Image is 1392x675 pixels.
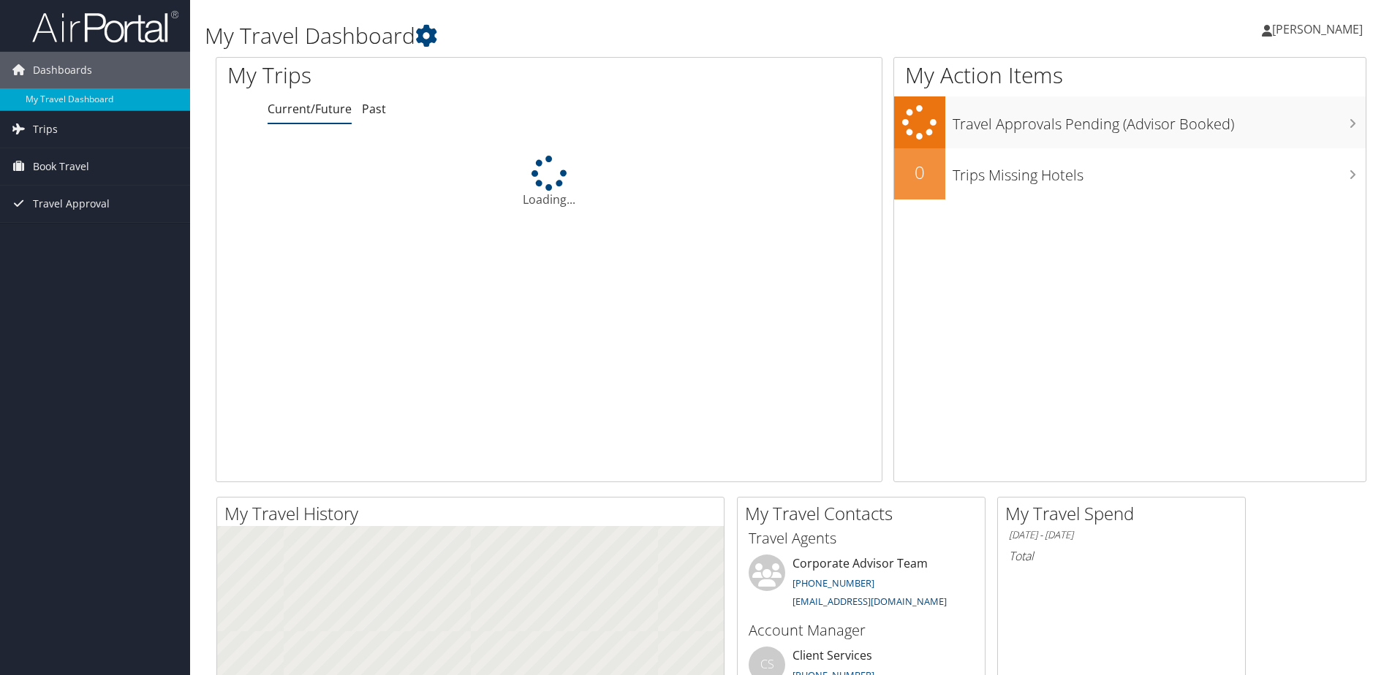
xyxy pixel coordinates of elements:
div: Loading... [216,156,882,208]
h2: My Travel Spend [1005,501,1245,526]
h2: My Travel Contacts [745,501,985,526]
h2: My Travel History [224,501,724,526]
a: Travel Approvals Pending (Advisor Booked) [894,96,1366,148]
span: Travel Approval [33,186,110,222]
a: [EMAIL_ADDRESS][DOMAIN_NAME] [793,595,947,608]
span: Book Travel [33,148,89,185]
a: [PHONE_NUMBER] [793,576,874,590]
span: [PERSON_NAME] [1272,21,1363,37]
h1: My Action Items [894,60,1366,91]
h1: My Travel Dashboard [205,20,986,51]
h3: Account Manager [749,620,974,641]
h6: [DATE] - [DATE] [1009,528,1234,542]
a: Current/Future [268,101,352,117]
span: Dashboards [33,52,92,88]
a: Past [362,101,386,117]
li: Corporate Advisor Team [741,554,981,614]
h2: 0 [894,160,945,185]
span: Trips [33,111,58,148]
h3: Trips Missing Hotels [953,158,1366,186]
h1: My Trips [227,60,594,91]
h3: Travel Approvals Pending (Advisor Booked) [953,107,1366,134]
a: 0Trips Missing Hotels [894,148,1366,199]
a: [PERSON_NAME] [1262,7,1377,51]
h3: Travel Agents [749,528,974,549]
h6: Total [1009,548,1234,564]
img: airportal-logo.png [32,9,178,44]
